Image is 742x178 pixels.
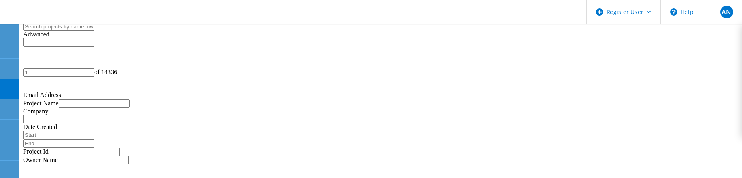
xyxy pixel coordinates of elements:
label: Email Address [23,91,61,98]
a: Live Optics Dashboard [8,16,94,22]
span: AN [722,9,731,15]
svg: \n [670,8,677,16]
div: | [23,84,739,91]
label: Company [23,108,48,115]
span: of 14336 [94,69,117,75]
div: | [23,54,739,61]
input: Search projects by name, owner, ID, company, etc [23,22,94,31]
label: Date Created [23,123,57,130]
input: Start [23,131,94,139]
label: Owner Name [23,156,58,163]
input: End [23,139,94,148]
label: Project Name [23,100,59,107]
label: Project Id [23,148,49,155]
span: Advanced [23,31,49,38]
